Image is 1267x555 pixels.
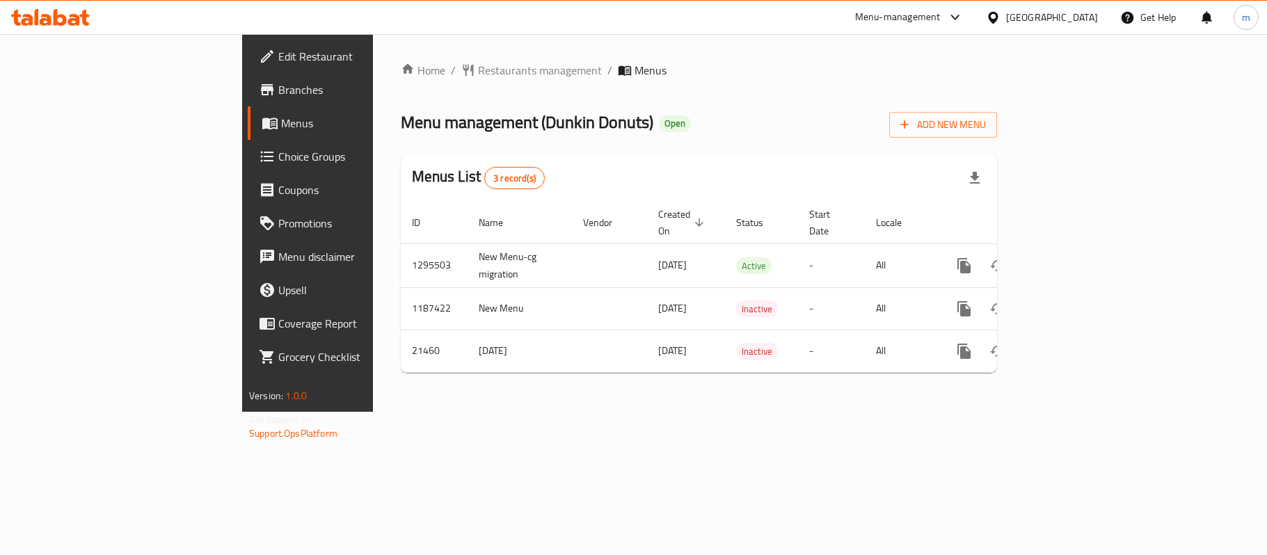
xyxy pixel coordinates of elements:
[278,182,443,198] span: Coupons
[461,62,602,79] a: Restaurants management
[468,243,572,287] td: New Menu-cg migration
[484,167,545,189] div: Total records count
[865,330,937,372] td: All
[900,116,986,134] span: Add New Menu
[1242,10,1250,25] span: m
[635,62,667,79] span: Menus
[278,282,443,298] span: Upsell
[248,173,454,207] a: Coupons
[809,206,848,239] span: Start Date
[981,292,1014,325] button: Change Status
[658,341,687,360] span: [DATE]
[278,215,443,232] span: Promotions
[278,248,443,265] span: Menu disclaimer
[248,307,454,340] a: Coverage Report
[281,115,443,131] span: Menus
[468,330,572,372] td: [DATE]
[658,299,687,317] span: [DATE]
[798,330,865,372] td: -
[248,73,454,106] a: Branches
[658,256,687,274] span: [DATE]
[249,424,337,442] a: Support.OpsPlatform
[958,161,991,195] div: Export file
[248,240,454,273] a: Menu disclaimer
[607,62,612,79] li: /
[249,410,313,428] span: Get support on:
[583,214,630,231] span: Vendor
[736,214,781,231] span: Status
[1006,10,1098,25] div: [GEOGRAPHIC_DATA]
[981,335,1014,368] button: Change Status
[412,166,545,189] h2: Menus List
[948,249,981,282] button: more
[278,48,443,65] span: Edit Restaurant
[855,9,941,26] div: Menu-management
[889,112,997,138] button: Add New Menu
[736,257,772,274] div: Active
[981,249,1014,282] button: Change Status
[948,292,981,325] button: more
[278,148,443,165] span: Choice Groups
[798,287,865,330] td: -
[478,62,602,79] span: Restaurants management
[798,243,865,287] td: -
[865,243,937,287] td: All
[468,287,572,330] td: New Menu
[659,115,691,132] div: Open
[248,106,454,140] a: Menus
[285,387,307,405] span: 1.0.0
[736,301,778,317] span: Inactive
[736,344,778,360] span: Inactive
[278,315,443,332] span: Coverage Report
[248,40,454,73] a: Edit Restaurant
[248,207,454,240] a: Promotions
[876,214,920,231] span: Locale
[659,118,691,129] span: Open
[249,387,283,405] span: Version:
[248,273,454,307] a: Upsell
[412,214,438,231] span: ID
[865,287,937,330] td: All
[248,140,454,173] a: Choice Groups
[248,340,454,373] a: Grocery Checklist
[278,348,443,365] span: Grocery Checklist
[479,214,521,231] span: Name
[736,258,772,274] span: Active
[658,206,708,239] span: Created On
[401,106,653,138] span: Menu management ( Dunkin Donuts )
[937,202,1092,244] th: Actions
[278,81,443,98] span: Branches
[948,335,981,368] button: more
[485,172,544,185] span: 3 record(s)
[401,202,1092,373] table: enhanced table
[401,62,997,79] nav: breadcrumb
[736,343,778,360] div: Inactive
